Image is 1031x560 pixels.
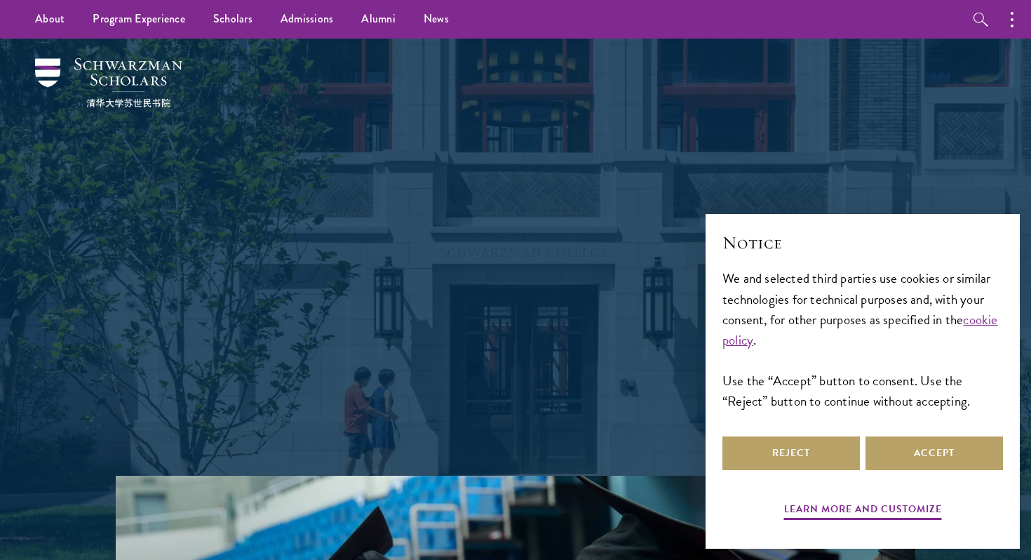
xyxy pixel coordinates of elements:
[784,500,942,522] button: Learn more and customize
[722,436,860,470] button: Reject
[722,309,998,350] a: cookie policy
[865,436,1003,470] button: Accept
[722,231,1003,255] h2: Notice
[35,58,182,107] img: Schwarzman Scholars
[722,268,1003,411] div: We and selected third parties use cookies or similar technologies for technical purposes and, wit...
